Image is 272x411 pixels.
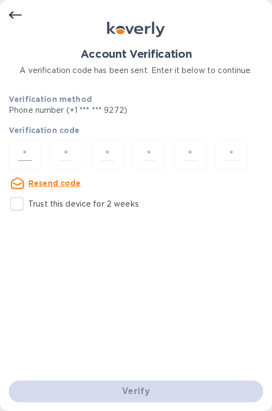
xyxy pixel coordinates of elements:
p: Verification code [9,125,263,136]
b: Verification method [9,95,92,104]
p: Phone number (+1 *** *** 9272) [9,105,211,116]
p: A verification code has been sent. Enter it below to continue. [9,65,263,76]
p: Trust this device for 2 weeks [28,198,139,210]
u: Resend code [28,179,81,188]
h1: Account Verification [9,48,263,61]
